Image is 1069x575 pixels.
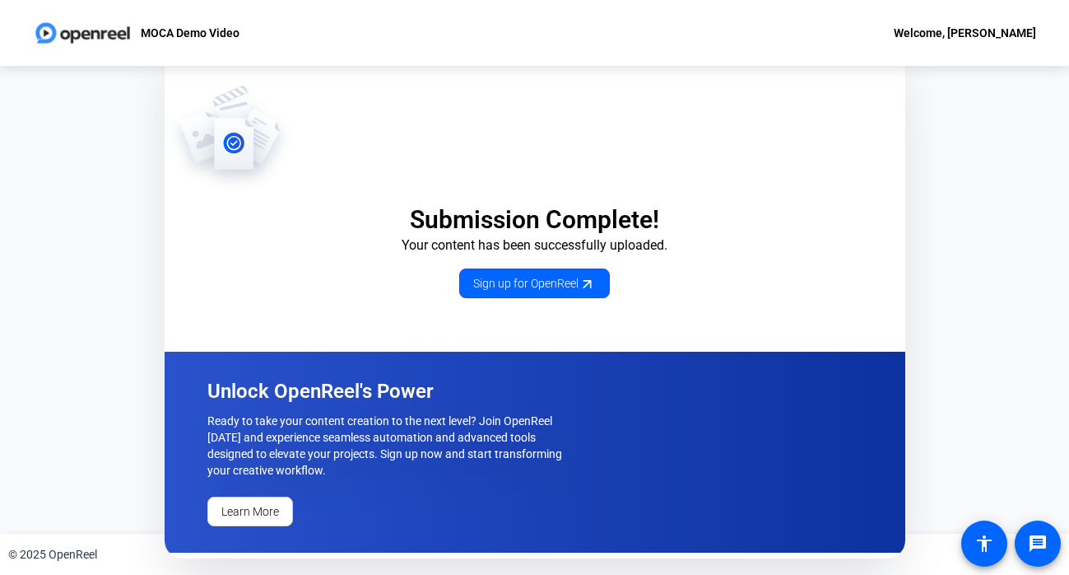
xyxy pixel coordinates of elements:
p: MOCA Demo Video [141,23,239,43]
div: © 2025 OpenReel [8,546,97,563]
a: Learn More [207,497,293,526]
p: Ready to take your content creation to the next level? Join OpenReel [DATE] and experience seamle... [207,413,568,479]
img: OpenReel logo [33,16,132,49]
mat-icon: accessibility [974,534,994,554]
p: Your content has been successfully uploaded. [165,236,905,255]
p: Submission Complete! [165,204,905,236]
img: OpenReel [587,390,883,553]
mat-icon: message [1028,534,1048,554]
p: Unlock OpenReel's Power [207,378,568,404]
div: Welcome, [PERSON_NAME] [894,23,1036,43]
img: OpenReel [165,84,295,191]
span: Sign up for OpenReel [473,275,596,292]
span: Learn More [221,503,279,521]
a: Sign up for OpenReel [459,269,610,298]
